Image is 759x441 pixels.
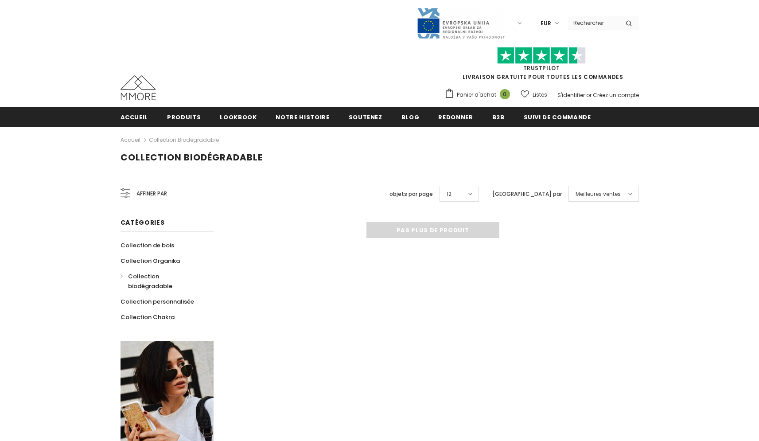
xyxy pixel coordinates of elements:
[220,107,257,127] a: Lookbook
[121,309,175,325] a: Collection Chakra
[349,107,382,127] a: soutenez
[121,107,148,127] a: Accueil
[121,218,165,227] span: Catégories
[401,107,420,127] a: Blog
[401,113,420,121] span: Blog
[557,91,585,99] a: S'identifier
[121,294,194,309] a: Collection personnalisée
[136,189,167,199] span: Affiner par
[444,51,639,81] span: LIVRAISON GRATUITE POUR TOUTES LES COMMANDES
[457,90,496,99] span: Panier d'achat
[593,91,639,99] a: Créez un compte
[121,241,174,250] span: Collection de bois
[447,190,452,199] span: 12
[121,113,148,121] span: Accueil
[121,257,180,265] span: Collection Organika
[416,7,505,39] img: Javni Razpis
[121,297,194,306] span: Collection personnalisée
[492,107,505,127] a: B2B
[149,136,219,144] a: Collection biodégradable
[121,238,174,253] a: Collection de bois
[167,107,201,127] a: Produits
[276,113,329,121] span: Notre histoire
[389,190,433,199] label: objets par page
[568,16,619,29] input: Search Site
[121,313,175,321] span: Collection Chakra
[500,89,510,99] span: 0
[492,113,505,121] span: B2B
[121,269,204,294] a: Collection biodégradable
[167,113,201,121] span: Produits
[497,47,586,64] img: Faites confiance aux étoiles pilotes
[121,75,156,100] img: Cas MMORE
[121,135,140,145] a: Accueil
[533,90,547,99] span: Listes
[492,190,562,199] label: [GEOGRAPHIC_DATA] par
[416,19,505,27] a: Javni Razpis
[121,253,180,269] a: Collection Organika
[523,64,560,72] a: TrustPilot
[521,87,547,102] a: Listes
[524,107,591,127] a: Suivi de commande
[541,19,551,28] span: EUR
[438,113,473,121] span: Redonner
[438,107,473,127] a: Redonner
[121,151,263,164] span: Collection biodégradable
[276,107,329,127] a: Notre histoire
[220,113,257,121] span: Lookbook
[444,88,514,101] a: Panier d'achat 0
[524,113,591,121] span: Suivi de commande
[586,91,592,99] span: or
[576,190,621,199] span: Meilleures ventes
[128,272,172,290] span: Collection biodégradable
[349,113,382,121] span: soutenez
